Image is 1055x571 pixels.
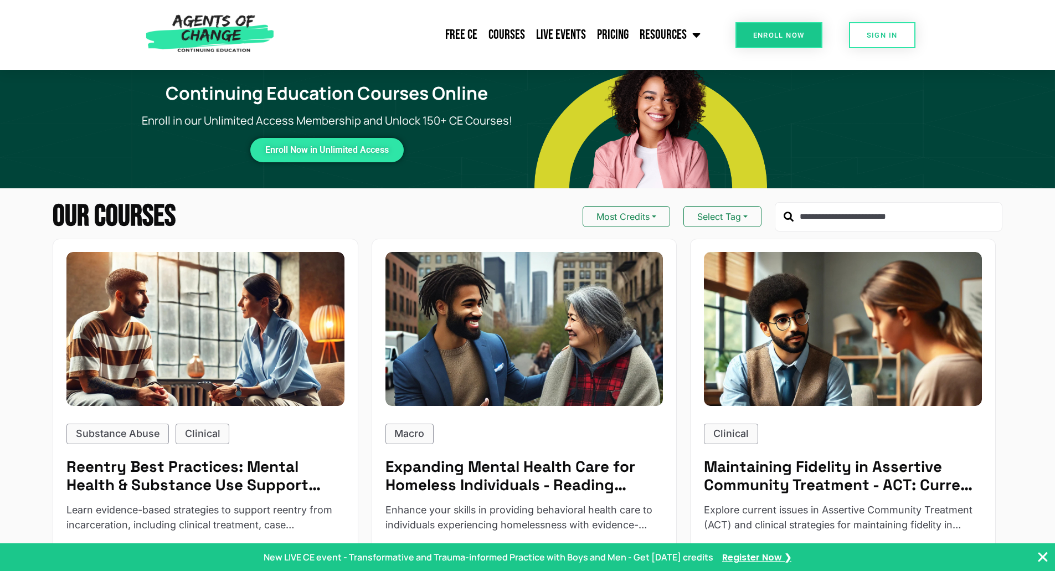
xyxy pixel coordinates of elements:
[66,252,344,405] img: Reentry Best Practices: Mental Health & Substance Use Support After Incarceration (3 General CE C...
[385,457,663,495] h5: Expanding Mental Health Care for Homeless Individuals - Reading Based
[683,206,761,227] button: Select Tag
[483,21,531,49] a: Courses
[583,206,670,227] button: Most Credits
[385,503,663,533] p: Enhance your skills in providing behavioral health care to individuals experiencing homelessness ...
[722,551,791,564] a: Register Now ❯
[53,202,176,232] h2: Our Courses
[591,21,634,49] a: Pricing
[185,426,220,441] p: Clinical
[133,83,521,104] h1: Continuing Education Courses Online
[849,22,915,48] a: SIGN IN
[531,21,591,49] a: Live Events
[250,138,404,162] a: Enroll Now in Unlimited Access
[634,21,706,49] a: Resources
[280,21,706,49] nav: Menu
[66,503,344,533] p: Learn evidence-based strategies to support reentry from incarceration, including clinical treatme...
[867,32,898,39] span: SIGN IN
[1036,551,1049,564] button: Close Banner
[265,147,389,153] span: Enroll Now in Unlimited Access
[704,457,982,495] h5: Maintaining Fidelity in Assertive Community Treatment - ACT: Current Issues and Innovations - Rea...
[440,21,483,49] a: Free CE
[264,551,713,564] p: New LIVE CE event - Transformative and Trauma-informed Practice with Boys and Men - Get [DATE] cr...
[735,22,822,48] a: Enroll Now
[385,252,663,405] img: Expanding Mental Health Care for Homeless Individuals (3 General CE Credit) - Reading Based
[704,252,982,405] img: Maintaining Fidelity in Assertive Community Treatment - ACT: Current Issues and Innovations (3 Ge...
[704,503,982,533] p: Explore current issues in Assertive Community Treatment (ACT) and clinical strategies for maintai...
[76,426,159,441] p: Substance Abuse
[66,457,344,495] h5: Reentry Best Practices: Mental Health & Substance Use Support After Incarceration - Reading Based
[713,426,749,441] p: Clinical
[126,112,527,129] p: Enroll in our Unlimited Access Membership and Unlock 150+ CE Courses!
[394,426,424,441] p: Macro
[753,32,805,39] span: Enroll Now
